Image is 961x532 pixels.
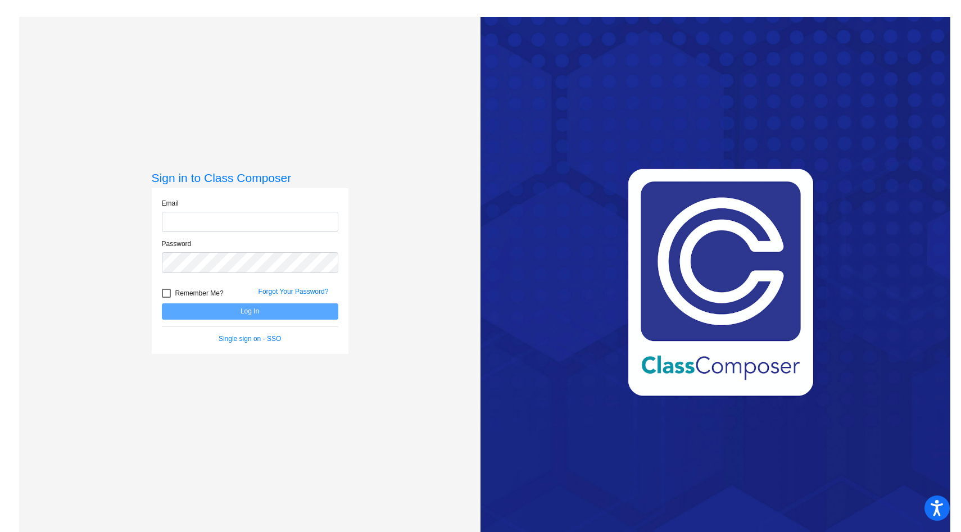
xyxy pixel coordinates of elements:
span: Remember Me? [175,287,224,300]
label: Password [162,239,192,249]
h3: Sign in to Class Composer [152,171,348,185]
button: Log In [162,303,338,320]
label: Email [162,198,179,208]
a: Forgot Your Password? [259,288,329,295]
a: Single sign on - SSO [219,335,281,343]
